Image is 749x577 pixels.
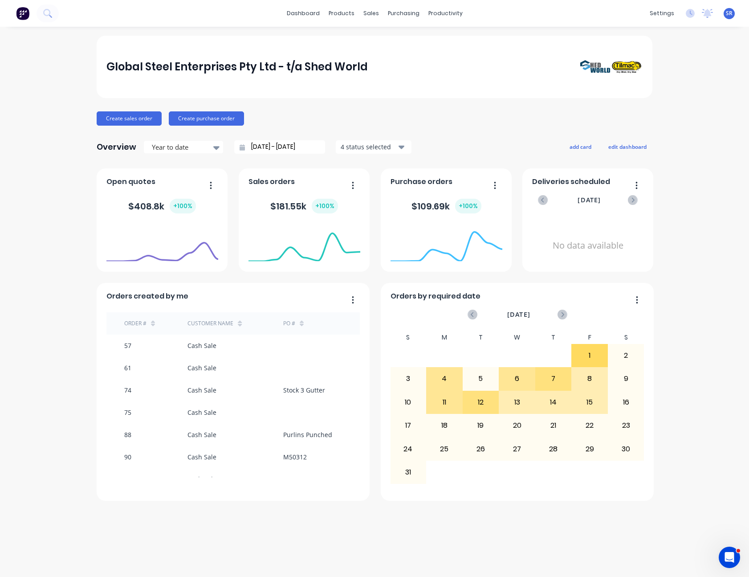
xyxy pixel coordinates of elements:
[124,363,131,372] div: 61
[187,475,216,484] div: Cash Sale
[499,331,535,344] div: W
[124,385,131,395] div: 74
[463,331,499,344] div: T
[169,111,244,126] button: Create purchase order
[572,438,607,460] div: 29
[312,199,338,213] div: + 100 %
[341,142,397,151] div: 4 status selected
[645,7,679,20] div: settings
[106,58,368,76] div: Global Steel Enterprises Pty Ltd - t/a Shed World
[391,291,480,302] span: Orders by required date
[455,199,481,213] div: + 100 %
[187,341,216,350] div: Cash Sale
[282,7,324,20] a: dashboard
[608,368,644,390] div: 9
[187,452,216,462] div: Cash Sale
[283,385,325,395] div: Stock 3 Gutter
[424,7,467,20] div: productivity
[463,414,499,437] div: 19
[572,368,607,390] div: 8
[463,368,499,390] div: 5
[16,7,29,20] img: Factory
[391,368,426,390] div: 3
[499,368,535,390] div: 6
[187,385,216,395] div: Cash Sale
[426,331,463,344] div: M
[283,430,332,439] div: Purlins Punched
[391,414,426,437] div: 17
[187,408,216,417] div: Cash Sale
[391,176,452,187] span: Purchase orders
[463,391,499,413] div: 12
[359,7,383,20] div: sales
[383,7,424,20] div: purchasing
[572,391,607,413] div: 15
[106,176,155,187] span: Open quotes
[187,363,216,372] div: Cash Sale
[499,414,535,437] div: 20
[124,319,147,327] div: Order #
[187,430,216,439] div: Cash Sale
[578,195,601,205] span: [DATE]
[608,331,644,344] div: S
[97,111,162,126] button: Create sales order
[602,141,652,152] button: edit dashboard
[390,331,427,344] div: S
[187,319,233,327] div: Customer Name
[580,60,643,74] img: Global Steel Enterprises Pty Ltd - t/a Shed World
[427,438,462,460] div: 25
[124,475,135,484] div: 104
[336,140,411,154] button: 4 status selected
[608,344,644,367] div: 2
[532,217,644,275] div: No data available
[726,9,733,17] span: SR
[283,319,295,327] div: PO #
[124,430,131,439] div: 88
[536,368,571,390] div: 7
[411,199,481,213] div: $ 109.69k
[608,391,644,413] div: 16
[507,310,530,319] span: [DATE]
[170,199,196,213] div: + 100 %
[248,176,295,187] span: Sales orders
[391,461,426,483] div: 31
[128,199,196,213] div: $ 408.8k
[608,414,644,437] div: 23
[499,391,535,413] div: 13
[270,199,338,213] div: $ 181.55k
[427,414,462,437] div: 18
[97,138,136,156] div: Overview
[572,414,607,437] div: 22
[124,341,131,350] div: 57
[536,391,571,413] div: 14
[324,7,359,20] div: products
[427,391,462,413] div: 11
[719,547,740,568] iframe: Intercom live chat
[536,438,571,460] div: 28
[124,408,131,417] div: 75
[536,414,571,437] div: 21
[124,452,131,462] div: 90
[463,438,499,460] div: 26
[564,141,597,152] button: add card
[106,291,188,302] span: Orders created by me
[572,344,607,367] div: 1
[391,391,426,413] div: 10
[571,331,608,344] div: F
[391,438,426,460] div: 24
[532,176,610,187] span: Deliveries scheduled
[283,452,307,462] div: M50312
[499,438,535,460] div: 27
[283,475,307,484] div: M50335
[535,331,572,344] div: T
[608,438,644,460] div: 30
[427,368,462,390] div: 4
